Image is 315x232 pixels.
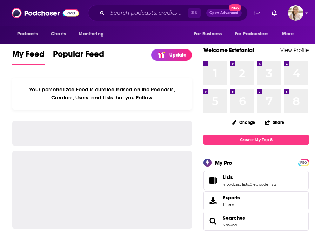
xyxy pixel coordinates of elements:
span: Podcasts [17,29,38,39]
button: Show profile menu [288,5,303,21]
a: 3 saved [223,223,237,227]
button: open menu [230,27,279,41]
p: Update [169,52,186,58]
span: Lists [223,174,233,180]
button: Open AdvancedNew [206,9,242,17]
button: open menu [12,27,47,41]
a: Show notifications dropdown [269,7,280,19]
a: Create My Top 8 [203,135,309,144]
img: Podchaser - Follow, Share and Rate Podcasts [12,6,79,20]
a: Lists [223,174,276,180]
span: Logged in as acquavie [288,5,303,21]
span: Searches [203,212,309,231]
button: open menu [189,27,230,41]
a: Exports [203,191,309,210]
a: Lists [206,175,220,185]
button: open menu [74,27,113,41]
button: open menu [277,27,303,41]
a: 0 episode lists [250,182,276,187]
div: Your personalized Feed is curated based on the Podcasts, Creators, Users, and Lists that you Follow. [12,78,192,110]
span: Open Advanced [209,11,239,15]
span: More [282,29,294,39]
div: My Pro [215,159,232,166]
div: Search podcasts, credits, & more... [88,5,248,21]
span: Popular Feed [53,49,104,64]
span: Exports [223,194,240,201]
input: Search podcasts, credits, & more... [107,7,188,19]
span: For Podcasters [235,29,268,39]
a: Searches [206,216,220,226]
a: Popular Feed [53,49,104,65]
a: Charts [46,27,70,41]
a: 4 podcast lists [223,182,249,187]
span: 1 item [223,202,240,207]
span: New [229,4,241,11]
span: For Business [194,29,222,39]
a: Update [151,49,192,61]
span: PRO [299,160,308,165]
a: My Feed [12,49,45,65]
span: ⌘ K [188,8,201,18]
span: Charts [51,29,66,39]
img: User Profile [288,5,303,21]
button: Share [265,115,284,129]
a: Show notifications dropdown [251,7,263,19]
a: Welcome Estefania! [203,47,254,53]
span: Monitoring [79,29,103,39]
span: My Feed [12,49,45,64]
a: PRO [299,159,308,165]
span: , [249,182,250,187]
span: Lists [203,171,309,190]
a: View Profile [280,47,309,53]
a: Searches [223,215,245,221]
button: Change [228,118,259,127]
span: Exports [206,196,220,206]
